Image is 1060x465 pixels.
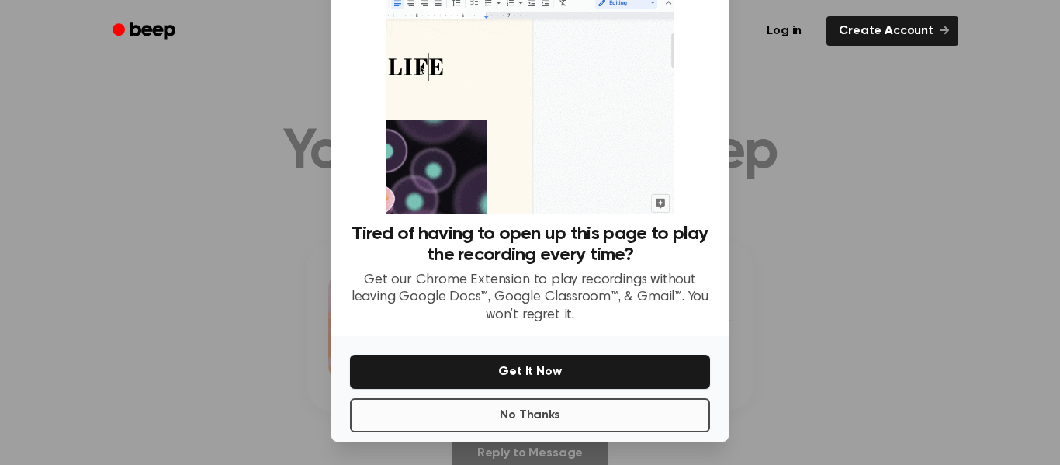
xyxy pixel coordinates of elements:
a: Beep [102,16,189,47]
a: Log in [751,13,817,49]
h3: Tired of having to open up this page to play the recording every time? [350,224,710,265]
button: Get It Now [350,355,710,389]
p: Get our Chrome Extension to play recordings without leaving Google Docs™, Google Classroom™, & Gm... [350,272,710,324]
a: Create Account [826,16,958,46]
button: No Thanks [350,398,710,432]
